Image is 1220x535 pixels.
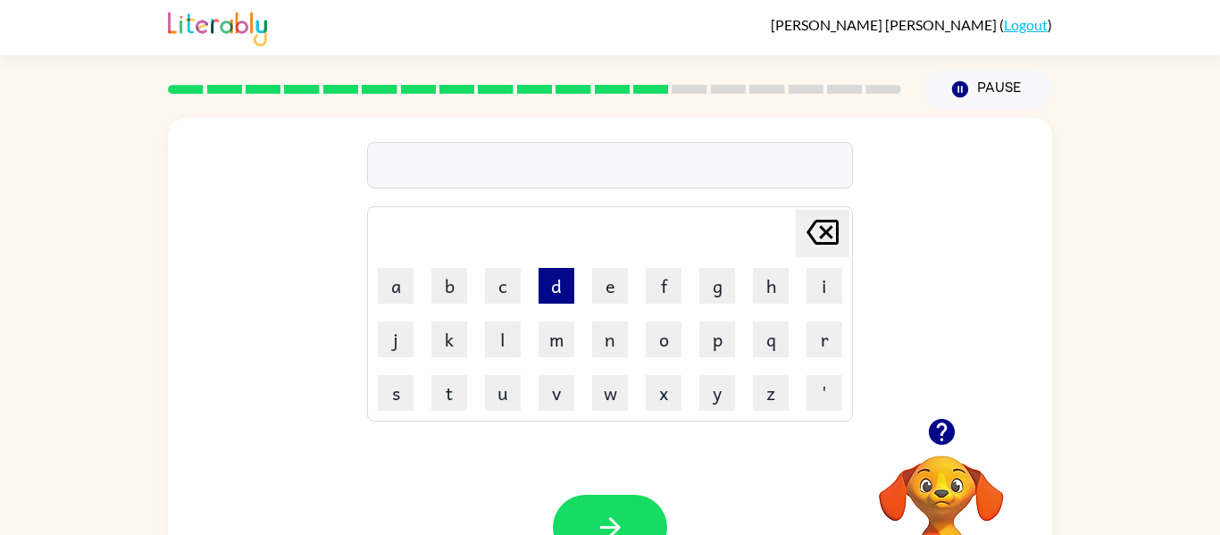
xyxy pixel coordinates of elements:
[771,16,1052,33] div: ( )
[431,375,467,411] button: t
[699,268,735,304] button: g
[539,322,574,357] button: m
[806,375,842,411] button: '
[923,69,1052,110] button: Pause
[753,375,789,411] button: z
[592,322,628,357] button: n
[771,16,999,33] span: [PERSON_NAME] [PERSON_NAME]
[168,7,267,46] img: Literably
[378,322,414,357] button: j
[806,268,842,304] button: i
[806,322,842,357] button: r
[485,322,521,357] button: l
[699,375,735,411] button: y
[646,375,681,411] button: x
[753,322,789,357] button: q
[646,268,681,304] button: f
[431,322,467,357] button: k
[753,268,789,304] button: h
[539,268,574,304] button: d
[378,268,414,304] button: a
[485,375,521,411] button: u
[646,322,681,357] button: o
[592,268,628,304] button: e
[539,375,574,411] button: v
[378,375,414,411] button: s
[1004,16,1048,33] a: Logout
[485,268,521,304] button: c
[699,322,735,357] button: p
[431,268,467,304] button: b
[592,375,628,411] button: w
